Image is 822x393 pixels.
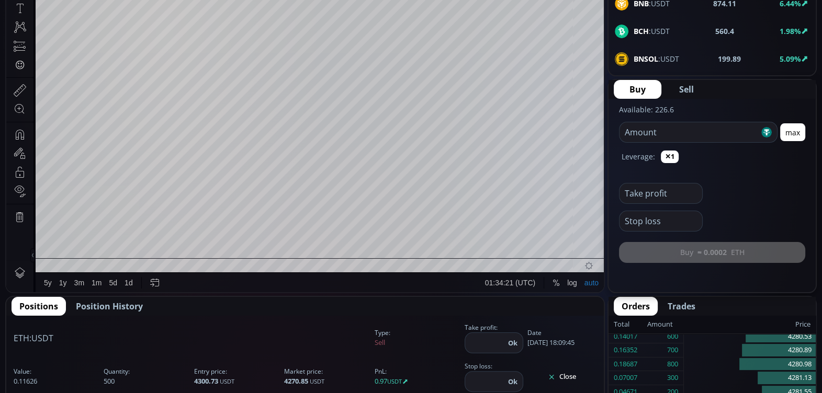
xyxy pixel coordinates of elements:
[387,377,402,385] small: USDT
[614,297,658,316] button: Orders
[66,24,109,33] div: Ethereum
[239,26,263,33] div: 4270.85
[134,26,140,33] div: O
[634,26,670,37] span: :USDT
[68,358,78,366] div: 3m
[14,332,29,344] b: ETH
[195,6,227,14] div: Indicators
[174,26,198,33] div: 4328.51
[9,140,18,149] div: 
[76,300,143,313] span: Position History
[578,358,592,366] div: auto
[629,83,646,96] span: Buy
[780,26,801,36] b: 1.98%
[103,358,111,366] div: 5d
[266,26,317,33] div: −53.25 (−1.23%)
[53,358,61,366] div: 1y
[647,318,673,331] div: Amount
[310,377,324,385] small: USDT
[51,24,66,33] div: 1h
[14,332,53,344] span: :USDT
[505,337,521,349] button: Ok
[68,297,151,316] button: Position History
[233,26,239,33] div: C
[34,38,57,45] div: Volume
[667,371,678,385] div: 300
[505,376,521,387] button: Ok
[684,371,816,385] div: 4281.13
[634,26,649,36] b: BCH
[543,352,557,372] div: Toggle Percentage
[527,368,596,385] button: Close
[575,352,596,372] div: Toggle Auto Scale
[479,358,529,366] span: 01:34:21 (UTC)
[622,300,650,313] span: Orders
[634,54,658,64] b: BNSOL
[667,343,678,357] div: 700
[718,53,741,64] b: 199.89
[660,297,703,316] button: Trades
[34,24,51,33] div: ETH
[622,151,655,162] label: Leverage:
[141,6,171,14] div: Compare
[118,358,127,366] div: 1d
[12,297,66,316] button: Positions
[194,376,218,386] b: 4300.73
[614,330,637,343] div: 0.14017
[140,26,165,33] div: 4324.10
[117,24,126,33] div: Market open
[614,371,637,385] div: 0.07007
[684,357,816,372] div: 4280.98
[206,26,230,33] div: 4270.16
[561,358,571,366] div: log
[525,324,599,352] span: [DATE] 18:09:45
[61,38,82,45] div: 8.947K
[201,26,206,33] div: L
[614,357,637,371] div: 0.18687
[102,363,192,391] span: 500
[85,358,95,366] div: 1m
[673,318,810,331] div: Price
[168,26,173,33] div: H
[715,26,734,37] b: 560.4
[284,376,308,386] b: 4270.85
[614,318,647,331] div: Total
[373,363,463,391] span: 0.97
[475,352,533,372] button: 01:34:21 (UTC)
[780,54,801,64] b: 5.09%
[38,358,46,366] div: 5y
[88,6,96,14] div: 1 h
[19,300,58,313] span: Positions
[140,352,157,372] div: Go to
[684,343,816,357] div: 4280.89
[684,330,816,344] div: 4280.53
[667,330,678,343] div: 600
[663,80,710,99] button: Sell
[679,83,694,96] span: Sell
[634,53,679,64] span: :USDT
[557,352,575,372] div: Toggle Log Scale
[780,123,805,141] button: max
[661,151,679,163] button: ✕1
[668,300,695,313] span: Trades
[667,357,678,371] div: 800
[614,343,637,357] div: 0.16352
[619,105,674,114] label: Available: 226.6
[373,324,463,352] span: Sell
[24,328,29,342] div: Hide Drawings Toolbar
[12,363,102,391] span: 0.11626
[614,80,661,99] button: Buy
[220,377,234,385] small: USDT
